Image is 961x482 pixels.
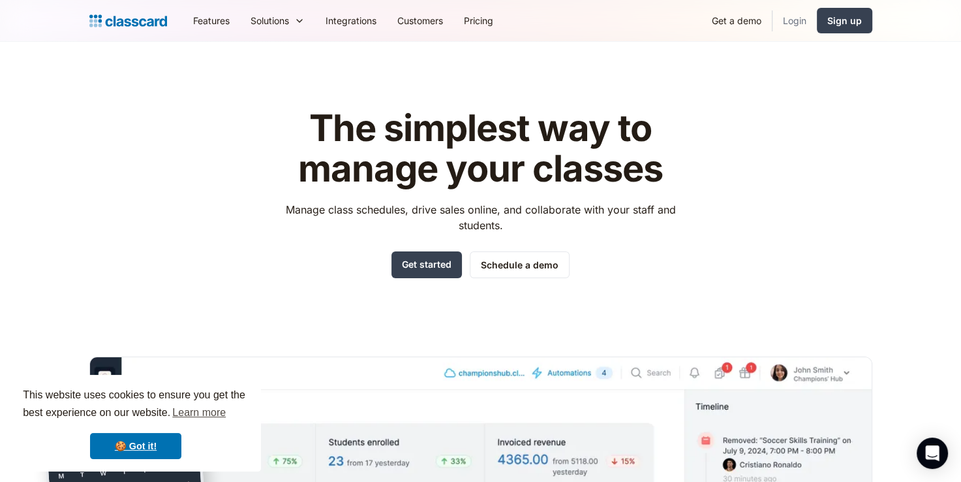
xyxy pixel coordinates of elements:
[827,14,862,27] div: Sign up
[470,251,570,278] a: Schedule a demo
[817,8,872,33] a: Sign up
[90,433,181,459] a: dismiss cookie message
[170,403,228,423] a: learn more about cookies
[89,12,167,30] a: home
[273,108,688,189] h1: The simplest way to manage your classes
[315,6,387,35] a: Integrations
[387,6,453,35] a: Customers
[917,438,948,469] div: Open Intercom Messenger
[453,6,504,35] a: Pricing
[772,6,817,35] a: Login
[10,375,261,472] div: cookieconsent
[391,251,462,278] a: Get started
[183,6,240,35] a: Features
[701,6,772,35] a: Get a demo
[251,14,289,27] div: Solutions
[273,202,688,233] p: Manage class schedules, drive sales online, and collaborate with your staff and students.
[240,6,315,35] div: Solutions
[23,387,249,423] span: This website uses cookies to ensure you get the best experience on our website.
